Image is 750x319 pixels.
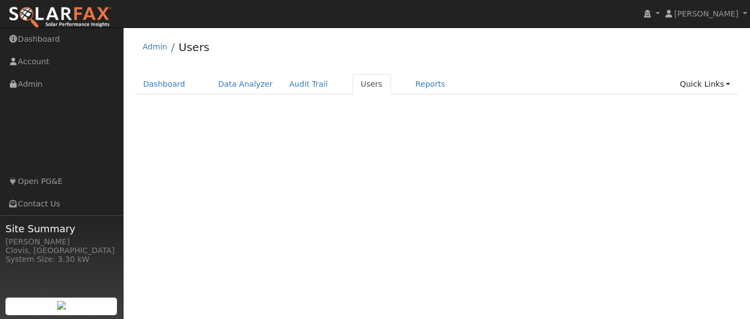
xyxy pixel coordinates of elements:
[5,245,117,256] div: Clovis, [GEOGRAPHIC_DATA]
[210,74,281,94] a: Data Analyzer
[143,42,167,51] a: Admin
[407,74,454,94] a: Reports
[135,74,194,94] a: Dashboard
[5,254,117,265] div: System Size: 3.30 kW
[5,221,117,236] span: Site Summary
[352,74,391,94] a: Users
[674,9,738,18] span: [PERSON_NAME]
[178,41,209,54] a: Users
[57,301,66,310] img: retrieve
[281,74,336,94] a: Audit Trail
[671,74,738,94] a: Quick Links
[8,6,111,29] img: SolarFax
[5,236,117,248] div: [PERSON_NAME]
